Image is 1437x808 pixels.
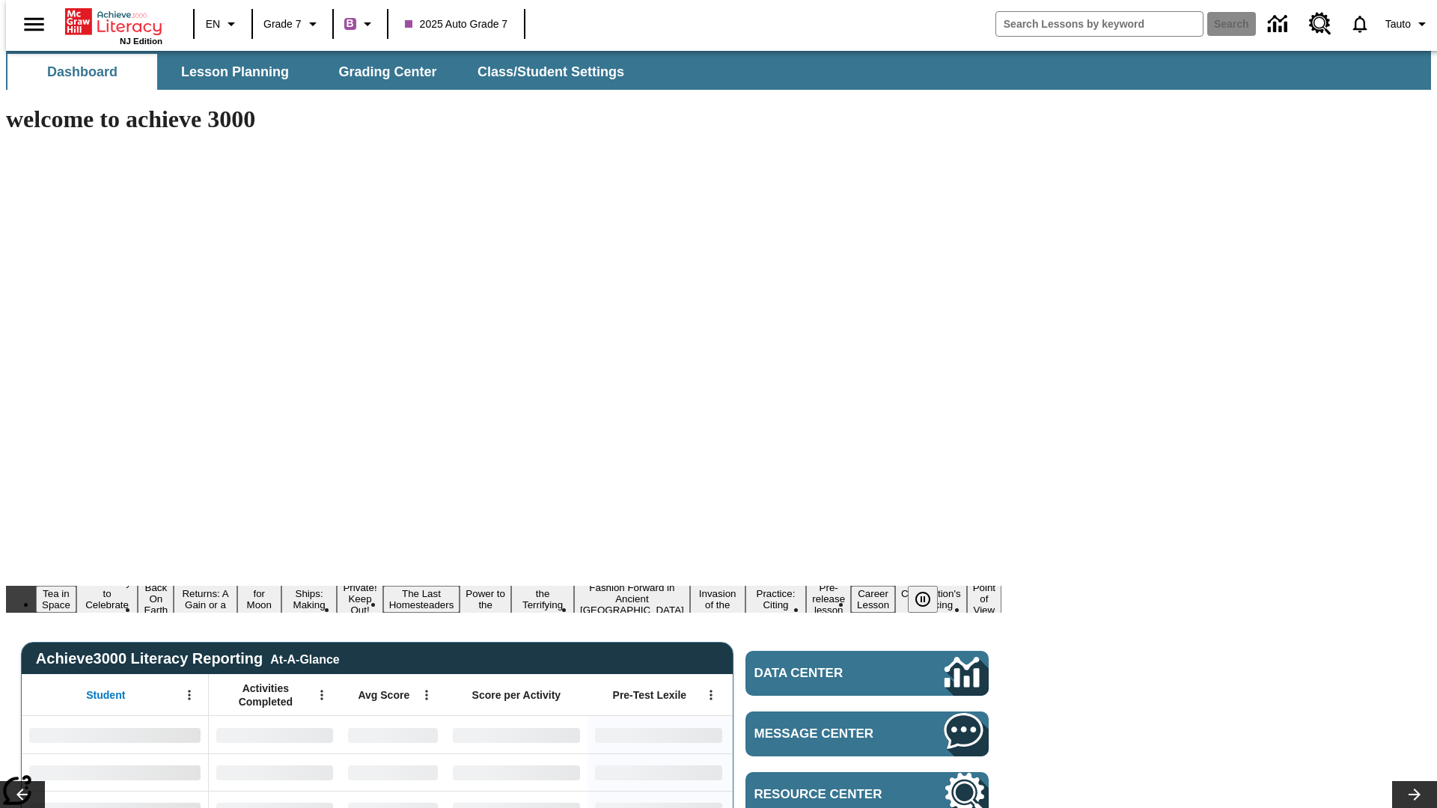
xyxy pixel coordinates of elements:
[996,12,1203,36] input: search field
[1340,4,1379,43] a: Notifications
[270,650,339,667] div: At-A-Glance
[181,64,289,81] span: Lesson Planning
[347,14,354,33] span: B
[460,575,511,624] button: Slide 9 Solar Power to the People
[908,586,953,613] div: Pause
[754,787,900,802] span: Resource Center
[36,586,76,613] button: Slide 1 Tea in Space
[754,726,900,741] span: Message Center
[908,586,938,613] button: Pause
[511,575,574,624] button: Slide 10 Attack of the Terrifying Tomatoes
[65,5,162,46] div: Home
[341,716,445,753] div: No Data,
[76,575,138,624] button: Slide 2 Get Ready to Celebrate Juneteenth!
[263,16,302,32] span: Grade 7
[967,580,1001,618] button: Slide 17 Point of View
[1379,10,1437,37] button: Profile/Settings
[466,54,636,90] button: Class/Student Settings
[311,684,333,706] button: Open Menu
[65,7,162,37] a: Home
[6,51,1431,90] div: SubNavbar
[472,688,561,702] span: Score per Activity
[160,54,310,90] button: Lesson Planning
[341,753,445,791] div: No Data,
[6,105,1001,133] h1: welcome to achieve 3000
[257,10,328,37] button: Grade: Grade 7, Select a grade
[7,54,157,90] button: Dashboard
[36,650,340,667] span: Achieve3000 Literacy Reporting
[313,54,463,90] button: Grading Center
[47,64,118,81] span: Dashboard
[174,575,237,624] button: Slide 4 Free Returns: A Gain or a Drain?
[120,37,162,46] span: NJ Edition
[745,711,989,756] a: Message Center
[338,64,436,81] span: Grading Center
[690,575,745,624] button: Slide 12 The Invasion of the Free CD
[415,684,438,706] button: Open Menu
[12,2,56,46] button: Open side menu
[383,586,460,613] button: Slide 8 The Last Homesteaders
[806,580,851,618] button: Slide 14 Pre-release lesson
[405,16,508,32] span: 2025 Auto Grade 7
[6,54,638,90] div: SubNavbar
[895,575,967,624] button: Slide 16 The Constitution's Balancing Act
[138,580,174,618] button: Slide 3 Back On Earth
[209,716,341,753] div: No Data,
[178,684,201,706] button: Open Menu
[337,580,382,618] button: Slide 7 Private! Keep Out!
[745,651,989,696] a: Data Center
[206,16,220,32] span: EN
[1385,16,1411,32] span: Tauto
[1300,4,1340,44] a: Resource Center, Will open in new tab
[613,688,687,702] span: Pre-Test Lexile
[209,753,341,791] div: No Data,
[358,688,409,702] span: Avg Score
[700,684,722,706] button: Open Menu
[1259,4,1300,45] a: Data Center
[754,666,894,681] span: Data Center
[745,575,807,624] button: Slide 13 Mixed Practice: Citing Evidence
[199,10,247,37] button: Language: EN, Select a language
[86,688,125,702] span: Student
[216,682,315,708] span: Activities Completed
[1392,781,1437,808] button: Lesson carousel, Next
[851,586,895,613] button: Slide 15 Career Lesson
[281,575,338,624] button: Slide 6 Cruise Ships: Making Waves
[338,10,382,37] button: Boost Class color is purple. Change class color
[574,580,690,618] button: Slide 11 Fashion Forward in Ancient Rome
[237,575,281,624] button: Slide 5 Time for Moon Rules?
[478,64,624,81] span: Class/Student Settings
